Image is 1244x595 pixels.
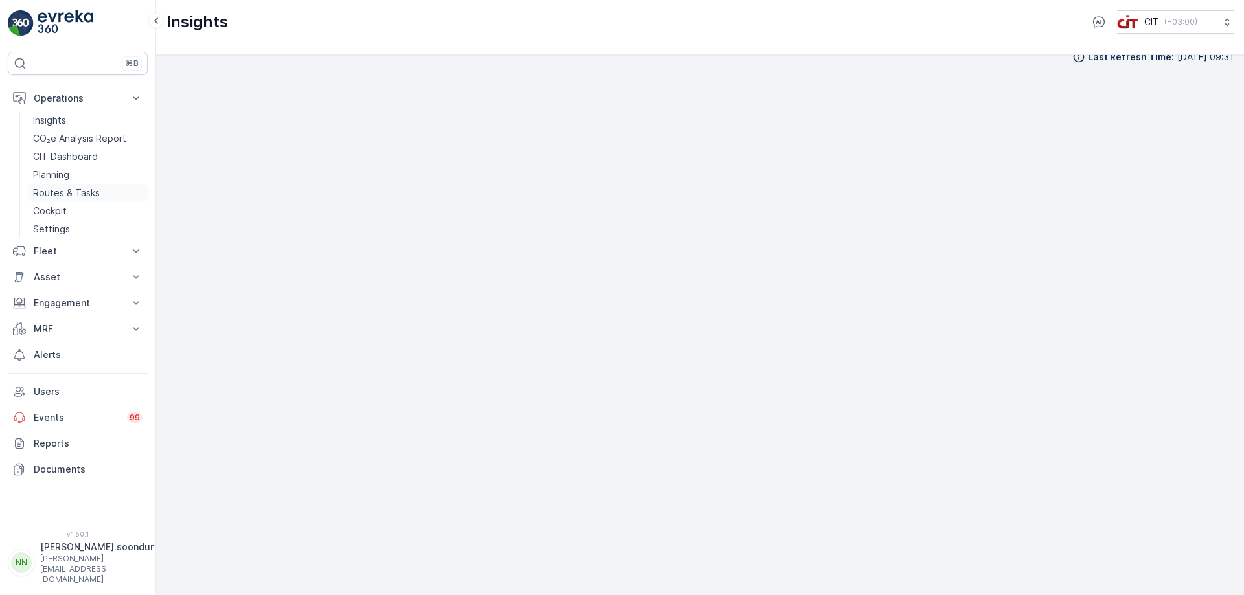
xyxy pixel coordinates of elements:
p: Documents [34,463,143,476]
button: Operations [8,85,148,111]
p: 99 [130,412,140,423]
button: Fleet [8,238,148,264]
p: [PERSON_NAME].soondur [40,541,154,554]
p: ( +03:00 ) [1164,17,1197,27]
img: logo [8,10,34,36]
p: Insights [33,114,66,127]
p: Alerts [34,348,143,361]
div: NN [11,552,32,573]
button: CIT(+03:00) [1117,10,1234,34]
button: NN[PERSON_NAME].soondur[PERSON_NAME][EMAIL_ADDRESS][DOMAIN_NAME] [8,541,148,585]
a: Insights [28,111,148,129]
a: Reports [8,431,148,456]
p: [DATE] 09:31 [1177,51,1234,63]
p: CIT [1144,16,1159,28]
img: logo_light-DOdMpM7g.png [38,10,93,36]
a: CO₂e Analysis Report [28,129,148,148]
p: Reports [34,437,143,450]
span: v 1.50.1 [8,530,148,538]
p: [PERSON_NAME][EMAIL_ADDRESS][DOMAIN_NAME] [40,554,154,585]
img: cit-logo_pOk6rL0.png [1117,15,1139,29]
button: Asset [8,264,148,290]
p: Cockpit [33,205,67,218]
p: CIT Dashboard [33,150,98,163]
a: CIT Dashboard [28,148,148,166]
a: Users [8,379,148,405]
a: Routes & Tasks [28,184,148,202]
p: Operations [34,92,122,105]
a: Settings [28,220,148,238]
p: MRF [34,322,122,335]
a: Documents [8,456,148,482]
a: Alerts [8,342,148,368]
p: CO₂e Analysis Report [33,132,126,145]
p: Last Refresh Time : [1088,51,1174,63]
button: Engagement [8,290,148,316]
p: ⌘B [126,58,139,69]
p: Events [34,411,119,424]
button: MRF [8,316,148,342]
p: Users [34,385,143,398]
p: Settings [33,223,70,236]
p: Routes & Tasks [33,186,100,199]
a: Planning [28,166,148,184]
p: Engagement [34,297,122,309]
p: Fleet [34,245,122,258]
p: Asset [34,271,122,284]
p: Insights [167,12,228,32]
a: Cockpit [28,202,148,220]
a: Events99 [8,405,148,431]
p: Planning [33,168,69,181]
